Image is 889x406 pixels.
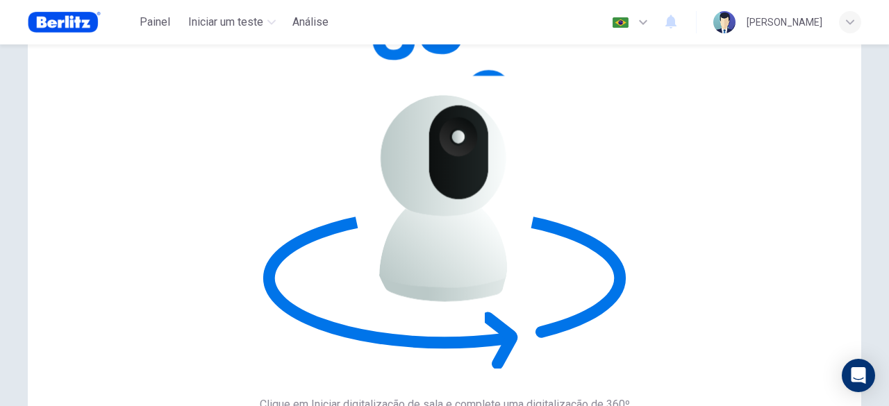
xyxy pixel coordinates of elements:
span: Análise [292,14,329,31]
button: Iniciar um teste [183,10,281,35]
img: Berlitz Brasil logo [28,8,101,36]
div: Open Intercom Messenger [842,359,875,392]
button: Painel [133,10,177,35]
a: Berlitz Brasil logo [28,8,133,36]
img: pt [612,17,629,28]
div: [PERSON_NAME] [747,14,822,31]
span: Painel [140,14,170,31]
button: Análise [287,10,334,35]
span: Iniciar um teste [188,14,263,31]
img: Profile picture [713,11,736,33]
div: Você precisa de uma licença para acessar este conteúdo [287,10,334,35]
